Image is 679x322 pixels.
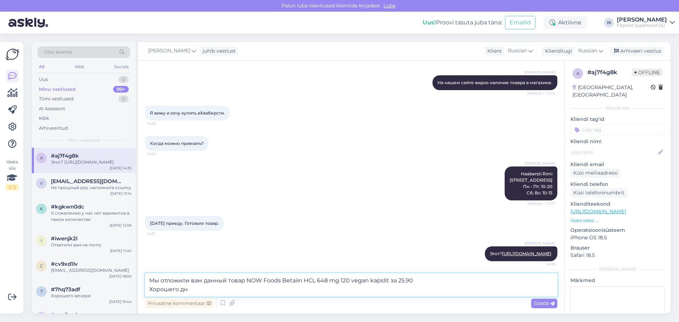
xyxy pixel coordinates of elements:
[39,115,49,122] div: Kõik
[525,70,555,75] span: [PERSON_NAME]
[113,62,130,71] div: Socials
[145,299,214,308] div: Privaatne kommentaar
[51,235,77,242] span: #iwenjk2l
[68,137,100,144] span: Minu vestlused
[617,17,675,28] a: [PERSON_NAME]Fitpoint Superfood OÜ
[40,206,43,211] span: k
[570,217,665,224] p: Vaata edasi ...
[508,47,527,55] span: Russian
[587,68,632,77] div: # aj7f4g8k
[150,110,225,116] span: Я вижу и хочу купить вХааберсти.
[528,201,555,206] span: Nähtud ✓ 14:27
[529,262,555,267] span: 14:35
[544,16,587,29] div: Aktiivne
[40,263,43,269] span: c
[525,161,555,166] span: [PERSON_NAME]
[617,17,667,23] div: [PERSON_NAME]
[147,231,174,236] span: 14:31
[44,48,72,56] span: Otsi kliente
[51,286,80,293] span: #7hq73adf
[617,23,667,28] div: Fitpoint Superfood OÜ
[147,121,174,126] span: 14:26
[632,69,663,76] span: Offline
[51,204,84,210] span: #kgkwn0dc
[570,124,665,135] input: Lisa tag
[505,16,535,29] button: Emailid
[41,238,42,243] span: i
[39,105,65,112] div: AI Assistent
[6,48,19,61] img: Askly Logo
[573,84,651,99] div: [GEOGRAPHIC_DATA], [GEOGRAPHIC_DATA]
[570,234,665,241] p: iPhone OS 18.5
[40,181,43,186] span: v
[570,138,665,145] p: Kliendi nimi
[40,289,43,294] span: 7
[570,208,626,215] a: [URL][DOMAIN_NAME]
[423,19,436,26] b: Uus!
[110,191,132,196] div: [DATE] 13:14
[502,251,551,256] a: [URL][DOMAIN_NAME]
[51,312,79,318] span: #rgtdiwak
[484,47,502,55] div: Klient
[570,188,627,198] div: Küsi telefoninumbrit
[527,90,555,96] span: Nähtud ✓ 14:24
[51,261,78,267] span: #cv9xd1lv
[51,293,132,299] div: Хорошего вечера!
[423,18,502,27] div: Proovi tasuta juba täna:
[51,185,132,191] div: Не прошлый раз, напомните ссылку
[570,266,665,273] div: [PERSON_NAME]
[570,181,665,188] p: Kliendi telefon
[542,47,572,55] div: Klienditugi
[534,300,555,306] span: Saada
[113,86,129,93] div: 99+
[570,161,665,168] p: Kliendi email
[39,95,74,103] div: Tiimi vestlused
[610,46,664,56] div: Arhiveeri vestlus
[525,241,555,246] span: [PERSON_NAME]
[73,62,86,71] div: Web
[110,248,132,253] div: [DATE] 11:00
[578,47,597,55] span: Russian
[51,159,132,165] div: Этот? [URL][DOMAIN_NAME]
[570,116,665,123] p: Kliendi tag'id
[570,277,665,284] p: Märkmed
[570,227,665,234] p: Operatsioonisüsteem
[570,200,665,208] p: Klienditeekond
[200,47,236,55] div: juhib vestlust
[6,159,18,191] div: Vaata siia
[51,178,124,185] span: vast1961@gmail.com
[570,244,665,252] p: Brauser
[570,168,621,178] div: Küsi meiliaadressi
[6,184,18,191] div: 2 / 3
[109,274,132,279] div: [DATE] 18:00
[110,223,132,228] div: [DATE] 12:06
[150,221,219,226] span: [DATE] приеду. Готовьте товар.
[381,2,397,9] span: Luba
[150,141,204,146] span: Когда можно приехать?
[39,86,76,93] div: Minu vestlused
[39,125,68,132] div: Arhiveeritud
[37,62,46,71] div: All
[576,71,580,76] span: a
[51,242,132,248] div: Ответили вам на почту
[51,210,132,223] div: К сожалению у нас нет вариантов в таком количестве
[570,252,665,259] p: Safari 18.5
[604,18,614,28] div: IK
[118,95,129,103] div: 0
[118,76,129,83] div: 0
[571,148,657,156] input: Lisa nimi
[109,299,132,304] div: [DATE] 15:44
[40,155,43,160] span: a
[148,47,190,55] span: [PERSON_NAME]
[39,76,48,83] div: Uus
[51,267,132,274] div: [EMAIL_ADDRESS][DOMAIN_NAME]
[437,80,552,85] span: На нашем сайте видно наличие товара в магазине.
[51,153,79,159] span: #aj7f4g8k
[147,151,174,157] span: 14:27
[110,165,132,171] div: [DATE] 14:35
[490,251,552,256] span: Этот?
[510,171,552,195] span: Haabersti Rimi [STREET_ADDRESS] Пн - Пт: 10-20 Сб; Вс: 10-15
[145,273,557,297] textarea: Мы отложили вам данный товар NOW Foods Betaiin HCL 648 mg 120 vegan kapslit за 25.90 Хорошего дн
[570,105,665,111] div: Kliendi info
